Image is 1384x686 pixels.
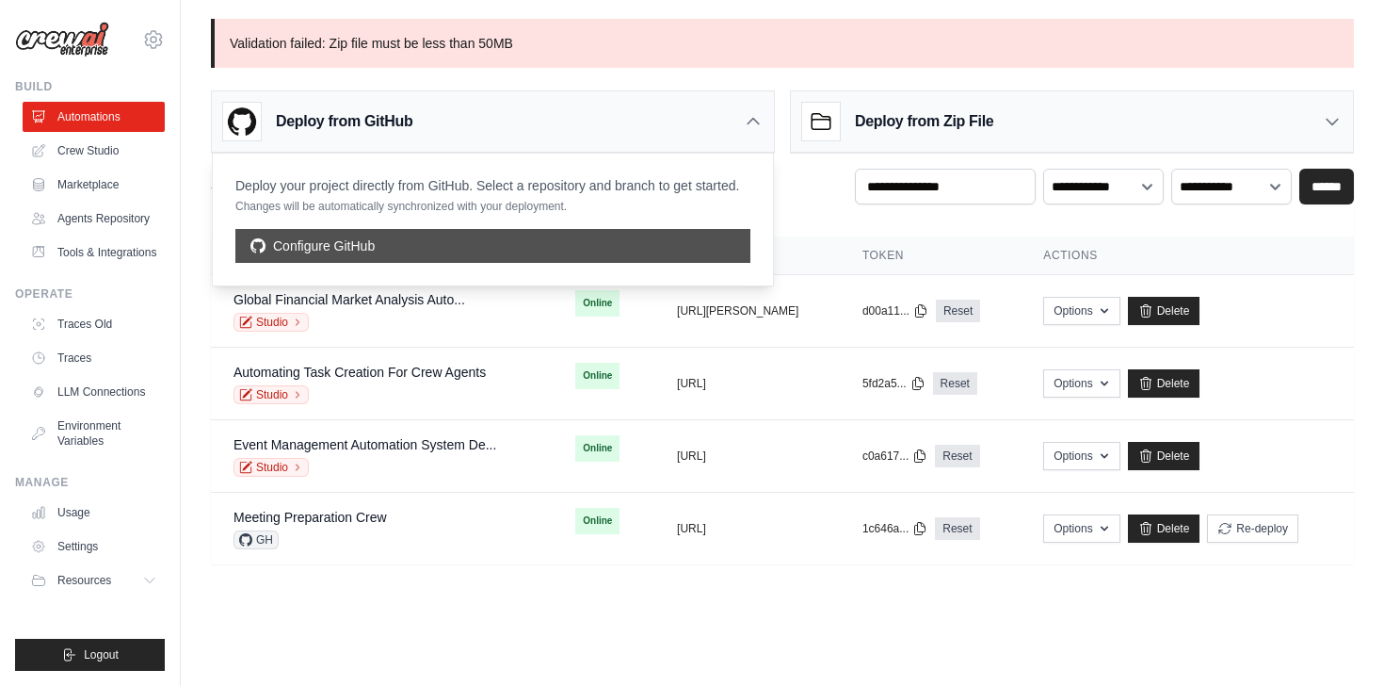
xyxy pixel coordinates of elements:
a: Event Management Automation System De... [233,437,496,452]
a: Reset [936,300,980,322]
th: Crew [211,237,553,275]
a: Automations [23,102,165,132]
button: Options [1043,442,1119,470]
a: Delete [1128,369,1200,398]
a: Reset [935,517,979,540]
a: Environment Variables [23,411,165,456]
a: Meeting Preparation Crew [233,510,387,525]
a: Studio [233,313,309,332]
div: Manage [15,475,165,490]
a: Settings [23,531,165,562]
a: Usage [23,498,165,528]
a: Studio [233,458,309,477]
button: d00a11... [862,303,928,318]
button: Options [1043,514,1119,543]
a: Global Financial Market Analysis Auto... [233,292,465,307]
button: [URL][PERSON_NAME] [677,303,798,318]
span: Online [575,508,620,534]
button: Options [1043,297,1119,325]
span: Online [575,290,620,317]
img: GitHub Logo [223,103,261,140]
button: Re-deploy [1207,514,1298,543]
a: Delete [1128,514,1200,543]
a: Traces [23,343,165,373]
div: Build [15,79,165,94]
button: 1c646a... [862,521,927,536]
a: Crew Studio [23,136,165,166]
a: LLM Connections [23,377,165,407]
a: Delete [1128,442,1200,470]
th: Token [840,237,1021,275]
h3: Deploy from GitHub [276,110,412,133]
th: Actions [1021,237,1354,275]
p: Manage and monitor your active crew automations from this dashboard. [211,195,630,214]
h2: Automations Live [211,169,630,195]
span: Logout [84,647,119,662]
button: Logout [15,639,165,671]
p: Changes will be automatically synchronized with your deployment. [235,199,739,214]
span: Online [575,435,620,462]
a: Configure GitHub [235,229,750,263]
span: GH [233,531,279,549]
a: Agents Repository [23,204,165,234]
button: Resources [23,565,165,596]
p: Deploy your project directly from GitHub. Select a repository and branch to get started. [235,176,739,195]
button: c0a617... [862,449,927,464]
button: Options [1043,369,1119,398]
button: 5fd2a5... [862,376,925,391]
div: Operate [15,286,165,302]
a: Studio [233,385,309,404]
a: Delete [1128,297,1200,325]
a: Traces Old [23,309,165,339]
span: Resources [57,573,111,588]
a: Automating Task Creation For Crew Agents [233,365,486,380]
p: Validation failed: Zip file must be less than 50MB [211,19,1354,68]
a: Marketplace [23,170,165,200]
a: Reset [933,372,977,395]
img: Logo [15,22,109,57]
h3: Deploy from Zip File [855,110,993,133]
a: Reset [935,445,979,467]
span: Online [575,363,620,389]
a: Tools & Integrations [23,237,165,268]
